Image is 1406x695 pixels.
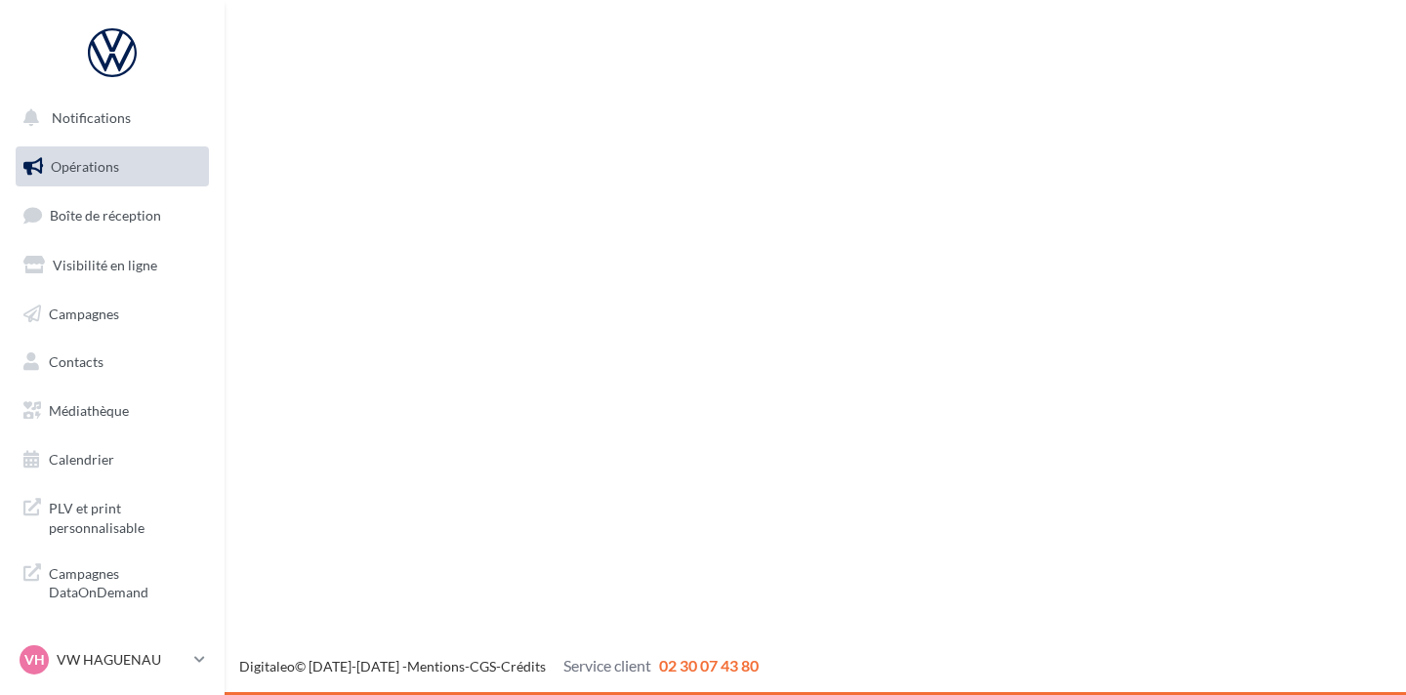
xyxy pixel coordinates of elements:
a: Campagnes [12,294,213,335]
span: Visibilité en ligne [53,257,157,273]
a: PLV et print personnalisable [12,487,213,545]
a: Digitaleo [239,658,295,675]
a: Calendrier [12,439,213,480]
a: Campagnes DataOnDemand [12,552,213,610]
span: Service client [563,656,651,675]
a: Médiathèque [12,390,213,431]
span: Campagnes DataOnDemand [49,560,201,602]
span: Calendrier [49,451,114,468]
span: PLV et print personnalisable [49,495,201,537]
a: Contacts [12,342,213,383]
span: Médiathèque [49,402,129,419]
span: Boîte de réception [50,207,161,224]
a: CGS [470,658,496,675]
a: Mentions [407,658,465,675]
a: Crédits [501,658,546,675]
a: Opérations [12,146,213,187]
a: VH VW HAGUENAU [16,641,209,678]
span: Campagnes [49,305,119,321]
a: Visibilité en ligne [12,245,213,286]
button: Notifications [12,98,205,139]
a: Boîte de réception [12,194,213,236]
span: Opérations [51,158,119,175]
span: Contacts [49,353,103,370]
span: © [DATE]-[DATE] - - - [239,658,759,675]
span: VH [24,650,45,670]
p: VW HAGUENAU [57,650,186,670]
span: 02 30 07 43 80 [659,656,759,675]
span: Notifications [52,109,131,126]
